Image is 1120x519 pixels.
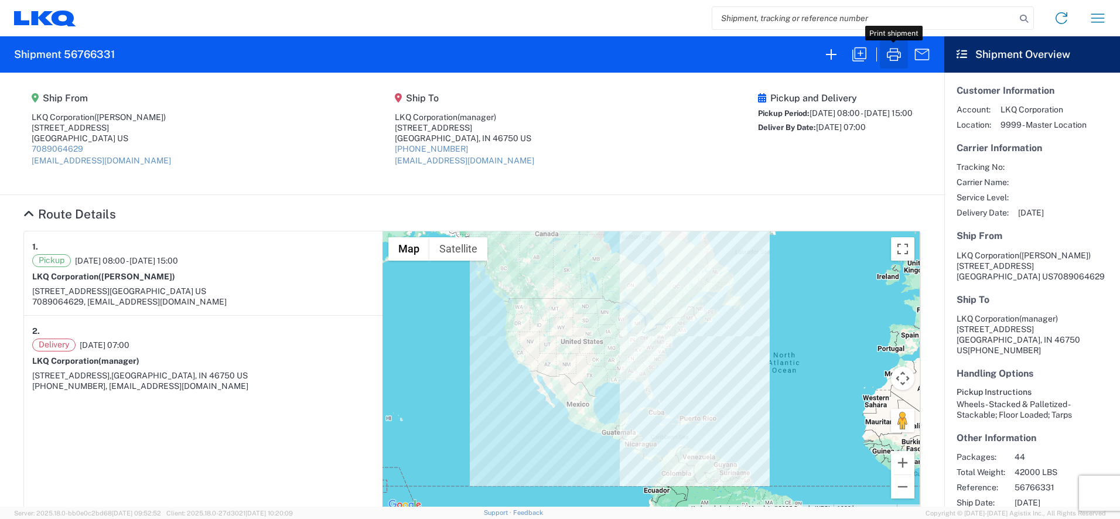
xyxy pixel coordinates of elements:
[14,47,115,62] h2: Shipment 56766331
[457,112,496,122] span: (manager)
[957,452,1005,462] span: Packages:
[32,122,171,133] div: [STREET_ADDRESS]
[1053,272,1105,281] span: 7089064629
[891,451,914,474] button: Zoom in
[112,510,161,517] span: [DATE] 09:52:52
[32,254,71,267] span: Pickup
[1019,251,1091,260] span: ([PERSON_NAME])
[957,432,1108,443] h5: Other Information
[957,230,1108,241] h5: Ship From
[32,156,171,165] a: [EMAIL_ADDRESS][DOMAIN_NAME]
[32,356,139,366] strong: LKQ Corporation
[110,286,206,296] span: [GEOGRAPHIC_DATA] US
[957,162,1009,172] span: Tracking No:
[388,237,429,261] button: Show street map
[32,371,111,380] span: [STREET_ADDRESS],
[957,399,1108,420] div: Wheels - Stacked & Palletized - Stackable; Floor Loaded; Tarps
[429,237,487,261] button: Show satellite imagery
[1018,207,1044,218] span: [DATE]
[484,509,513,516] a: Support
[32,144,83,153] a: 7089064629
[32,381,374,391] div: [PHONE_NUMBER], [EMAIL_ADDRESS][DOMAIN_NAME]
[245,510,293,517] span: [DATE] 10:20:09
[395,122,534,133] div: [STREET_ADDRESS]
[968,346,1041,355] span: [PHONE_NUMBER]
[957,119,991,130] span: Location:
[23,207,116,221] a: Hide Details
[1015,467,1115,477] span: 42000 LBS
[385,497,424,513] img: Google
[32,324,40,339] strong: 2.
[957,314,1058,334] span: LKQ Corporation [STREET_ADDRESS]
[395,93,534,104] h5: Ship To
[957,250,1108,282] address: [GEOGRAPHIC_DATA] US
[891,237,914,261] button: Toggle fullscreen view
[758,93,913,104] h5: Pickup and Delivery
[957,368,1108,379] h5: Handling Options
[32,296,374,307] div: 7089064629, [EMAIL_ADDRESS][DOMAIN_NAME]
[1001,119,1087,130] span: 9999 - Master Location
[957,142,1108,153] h5: Carrier Information
[891,475,914,498] button: Zoom out
[926,508,1106,518] span: Copyright © [DATE]-[DATE] Agistix Inc., All Rights Reserved
[98,272,175,281] span: ([PERSON_NAME])
[111,371,248,380] span: [GEOGRAPHIC_DATA], IN 46750 US
[1015,452,1115,462] span: 44
[395,144,468,153] a: [PHONE_NUMBER]
[957,313,1108,356] address: [GEOGRAPHIC_DATA], IN 46750 US
[395,133,534,144] div: [GEOGRAPHIC_DATA], IN 46750 US
[395,112,534,122] div: LKQ Corporation
[32,112,171,122] div: LKQ Corporation
[98,356,139,366] span: (manager)
[957,387,1108,397] h6: Pickup Instructions
[957,251,1019,260] span: LKQ Corporation
[957,192,1009,203] span: Service Level:
[1015,497,1115,508] span: [DATE]
[810,108,913,118] span: [DATE] 08:00 - [DATE] 15:00
[957,104,991,115] span: Account:
[957,482,1005,493] span: Reference:
[1001,104,1087,115] span: LKQ Corporation
[385,497,424,513] a: Open this area in Google Maps (opens a new window)
[891,409,914,432] button: Drag Pegman onto the map to open Street View
[758,109,810,118] span: Pickup Period:
[957,497,1005,508] span: Ship Date:
[891,367,914,390] button: Map camera controls
[957,85,1108,96] h5: Customer Information
[14,510,161,517] span: Server: 2025.18.0-bb0e0c2bd68
[957,261,1034,271] span: [STREET_ADDRESS]
[32,286,110,296] span: [STREET_ADDRESS]
[749,505,830,511] span: Map data ©2025 Google, INEGI
[957,177,1009,187] span: Carrier Name:
[957,467,1005,477] span: Total Weight:
[837,505,861,511] span: 1000 km
[32,272,175,281] strong: LKQ Corporation
[1015,482,1115,493] span: 56766331
[1019,314,1058,323] span: (manager)
[32,339,76,351] span: Delivery
[32,133,171,144] div: [GEOGRAPHIC_DATA] US
[957,294,1108,305] h5: Ship To
[816,122,866,132] span: [DATE] 07:00
[80,340,129,350] span: [DATE] 07:00
[758,123,816,132] span: Deliver By Date:
[94,112,166,122] span: ([PERSON_NAME])
[712,7,1016,29] input: Shipment, tracking or reference number
[691,504,742,513] button: Keyboard shortcuts
[166,510,293,517] span: Client: 2025.18.0-27d3021
[32,93,171,104] h5: Ship From
[957,207,1009,218] span: Delivery Date:
[75,255,178,266] span: [DATE] 08:00 - [DATE] 15:00
[395,156,534,165] a: [EMAIL_ADDRESS][DOMAIN_NAME]
[513,509,543,516] a: Feedback
[834,504,897,513] button: Map Scale: 1000 km per 52 pixels
[32,240,38,254] strong: 1.
[944,36,1120,73] header: Shipment Overview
